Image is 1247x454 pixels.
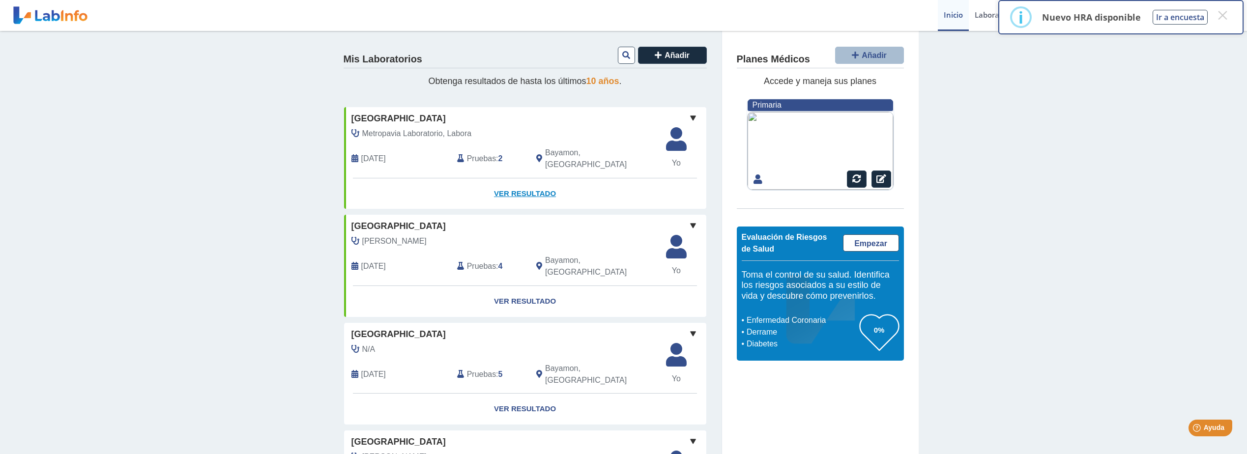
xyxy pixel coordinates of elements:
[351,328,446,341] span: [GEOGRAPHIC_DATA]
[344,54,422,65] h4: Mis Laboratorios
[361,260,386,272] span: 2024-06-26
[843,234,899,252] a: Empezar
[361,153,386,165] span: 2025-08-14
[764,76,876,86] span: Accede y maneja sus planes
[467,260,496,272] span: Pruebas
[1214,6,1231,24] button: Close this dialog
[638,47,707,64] button: Añadir
[1042,11,1141,23] p: Nuevo HRA disponible
[854,239,887,248] span: Empezar
[545,147,654,170] span: Bayamon, PR
[344,394,706,425] a: Ver Resultado
[742,233,827,253] span: Evaluación de Riesgos de Salud
[545,255,654,278] span: Bayamon, PR
[467,369,496,380] span: Pruebas
[1018,8,1023,26] div: i
[450,363,529,386] div: :
[744,338,860,350] li: Diabetes
[362,128,472,140] span: Metropavia Laboratorio, Labora
[665,51,690,59] span: Añadir
[344,178,706,209] a: Ver Resultado
[660,157,693,169] span: Yo
[744,326,860,338] li: Derrame
[744,314,860,326] li: Enfermedad Coronaria
[344,286,706,317] a: Ver Resultado
[737,54,810,65] h4: Planes Médicos
[860,324,899,336] h3: 0%
[1160,416,1236,443] iframe: Help widget launcher
[351,220,446,233] span: [GEOGRAPHIC_DATA]
[467,153,496,165] span: Pruebas
[351,112,446,125] span: [GEOGRAPHIC_DATA]
[362,235,427,247] span: Bou Gauthier, Elias
[660,373,693,385] span: Yo
[362,343,376,355] span: N/A
[742,270,899,302] h5: Toma el control de su salud. Identifica los riesgos asociados a su estilo de vida y descubre cómo...
[835,47,904,64] button: Añadir
[586,76,619,86] span: 10 años
[498,154,503,163] b: 2
[753,101,782,109] span: Primaria
[428,76,621,86] span: Obtenga resultados de hasta los últimos .
[450,147,529,170] div: :
[862,51,887,59] span: Añadir
[545,363,654,386] span: Bayamon, PR
[660,265,693,277] span: Yo
[1153,10,1208,25] button: Ir a encuesta
[498,370,503,378] b: 5
[498,262,503,270] b: 4
[361,369,386,380] span: 2025-04-11
[450,255,529,278] div: :
[351,435,446,449] span: [GEOGRAPHIC_DATA]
